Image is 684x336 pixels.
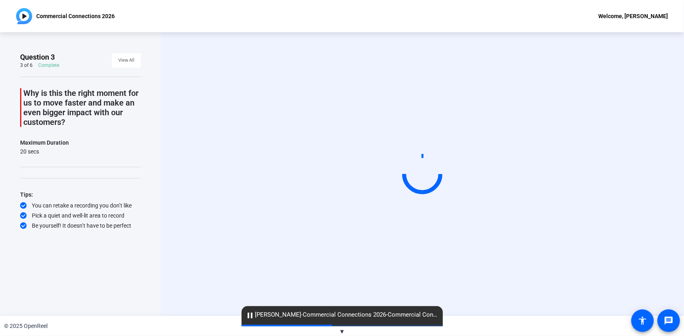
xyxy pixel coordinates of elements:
[20,62,33,68] div: 3 of 6
[598,11,668,21] div: Welcome, [PERSON_NAME]
[38,62,59,68] div: Complete
[16,8,32,24] img: OpenReel logo
[20,190,141,199] div: Tips:
[118,54,134,66] span: View All
[20,201,141,209] div: You can retake a recording you don’t like
[339,328,345,335] span: ▼
[112,53,141,68] button: View All
[20,138,69,147] div: Maximum Duration
[246,311,255,320] mat-icon: pause
[638,316,647,326] mat-icon: accessibility
[20,212,141,220] div: Pick a quiet and well-lit area to record
[242,310,443,320] span: [PERSON_NAME]-Commercial Connections 2026-Commercial Connections 2026-1760559773636-webcam
[36,11,115,21] p: Commercial Connections 2026
[23,88,141,127] p: Why is this the right moment for us to move faster and make an even bigger impact with our custom...
[20,222,141,230] div: Be yourself! It doesn’t have to be perfect
[20,147,69,156] div: 20 secs
[20,52,55,62] span: Question 3
[664,316,674,326] mat-icon: message
[4,322,48,330] div: © 2025 OpenReel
